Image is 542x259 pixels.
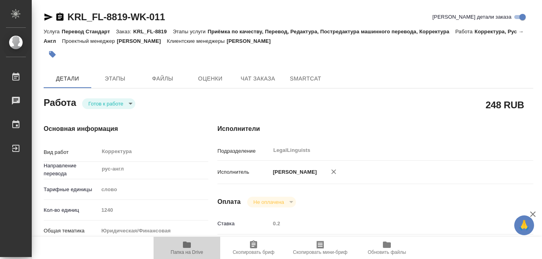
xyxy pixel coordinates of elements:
[67,12,165,22] a: KRL_FL-8819-WK-011
[217,220,270,228] p: Ставка
[86,100,126,107] button: Готов к работе
[44,12,53,22] button: Скопировать ссылку для ЯМессенджера
[233,249,274,255] span: Скопировать бриф
[82,98,135,109] div: Готов к работе
[44,206,98,214] p: Кол-во единиц
[517,217,531,234] span: 🙏
[117,38,167,44] p: [PERSON_NAME]
[217,124,533,134] h4: Исполнители
[98,183,208,196] div: слово
[486,98,524,111] h2: 248 RUB
[191,74,229,84] span: Оценки
[270,218,507,229] input: Пустое поле
[44,227,98,235] p: Общая тематика
[44,29,62,35] p: Услуга
[239,74,277,84] span: Чат заказа
[144,74,182,84] span: Файлы
[287,237,354,259] button: Скопировать мини-бриф
[325,163,342,180] button: Удалить исполнителя
[44,95,76,109] h2: Работа
[220,237,287,259] button: Скопировать бриф
[116,29,133,35] p: Заказ:
[133,29,173,35] p: KRL_FL-8819
[432,13,511,21] span: [PERSON_NAME] детали заказа
[455,29,475,35] p: Работа
[247,197,296,207] div: Готов к работе
[154,237,220,259] button: Папка на Drive
[44,186,98,194] p: Тарифные единицы
[62,29,116,35] p: Перевод Стандарт
[44,162,98,178] p: Направление перевода
[62,38,117,44] p: Проектный менеджер
[270,168,317,176] p: [PERSON_NAME]
[98,204,208,216] input: Пустое поле
[354,237,420,259] button: Обновить файлы
[173,29,208,35] p: Этапы услуги
[514,215,534,235] button: 🙏
[48,74,86,84] span: Детали
[44,124,186,134] h4: Основная информация
[171,249,203,255] span: Папка на Drive
[217,147,270,155] p: Подразделение
[44,46,61,63] button: Добавить тэг
[217,197,241,207] h4: Оплата
[293,249,347,255] span: Скопировать мини-бриф
[286,74,325,84] span: SmartCat
[44,148,98,156] p: Вид работ
[98,224,208,238] div: Юридическая/Финансовая
[217,168,270,176] p: Исполнитель
[55,12,65,22] button: Скопировать ссылку
[208,29,455,35] p: Приёмка по качеству, Перевод, Редактура, Постредактура машинного перевода, Корректура
[251,199,286,205] button: Не оплачена
[167,38,227,44] p: Клиентские менеджеры
[96,74,134,84] span: Этапы
[368,249,406,255] span: Обновить файлы
[227,38,277,44] p: [PERSON_NAME]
